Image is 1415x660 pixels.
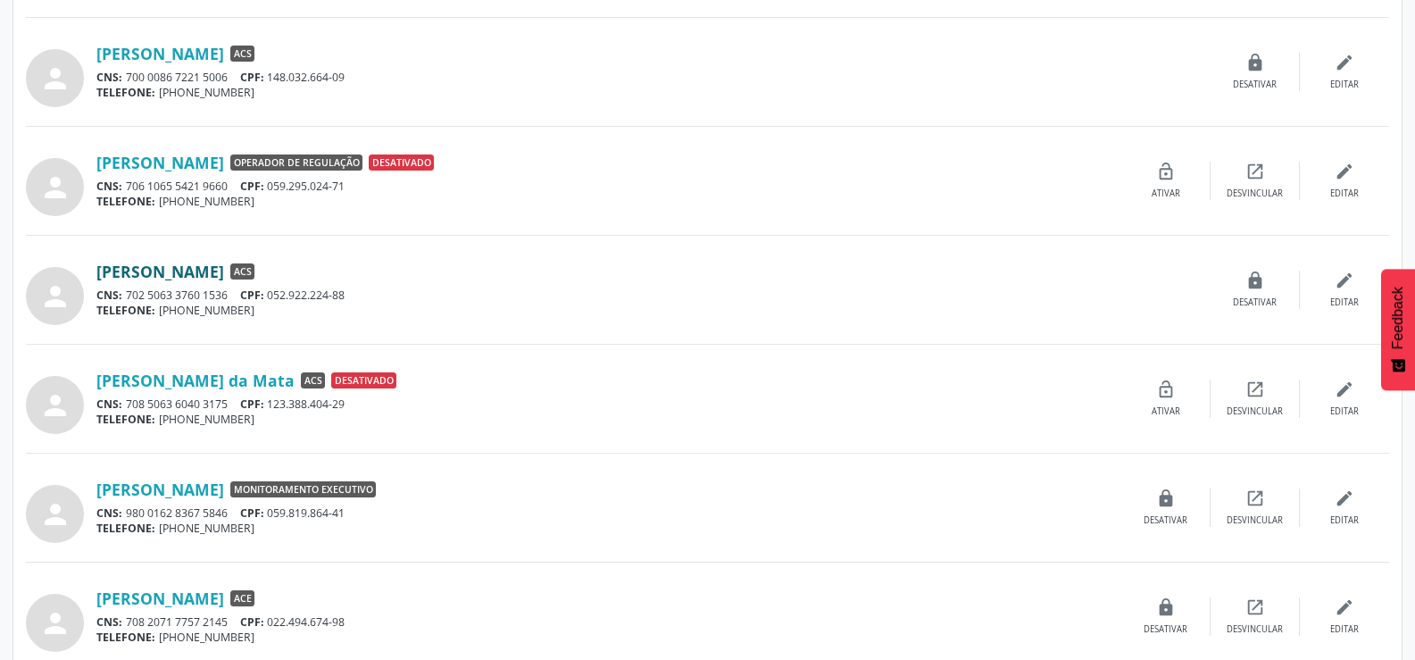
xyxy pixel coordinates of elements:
[96,194,1121,209] div: [PHONE_NUMBER]
[1245,489,1265,508] i: open_in_new
[96,505,1121,521] div: 980 0162 8367 5846 059.819.864-41
[1335,53,1354,72] i: edit
[1227,405,1283,418] div: Desvincular
[1245,53,1265,72] i: lock
[1156,489,1176,508] i: lock
[1330,623,1359,636] div: Editar
[240,179,264,194] span: CPF:
[1335,597,1354,617] i: edit
[240,614,264,630] span: CPF:
[96,397,1121,412] div: 708 5063 6040 3175 123.388.404-29
[1245,162,1265,181] i: open_in_new
[96,630,1121,645] div: [PHONE_NUMBER]
[1390,287,1406,349] span: Feedback
[39,389,71,422] i: person
[1233,297,1277,309] div: Desativar
[230,46,254,62] span: ACS
[1335,489,1354,508] i: edit
[1227,623,1283,636] div: Desvincular
[96,397,122,412] span: CNS:
[96,480,224,499] a: [PERSON_NAME]
[96,505,122,521] span: CNS:
[1335,380,1354,399] i: edit
[96,288,1211,303] div: 702 5063 3760 1536 052.922.224-88
[230,481,376,497] span: Monitoramento Executivo
[96,85,155,100] span: TELEFONE:
[96,288,122,303] span: CNS:
[96,614,1121,630] div: 708 2071 7757 2145 022.494.674-98
[230,590,254,606] span: ACE
[1330,297,1359,309] div: Editar
[96,70,1211,85] div: 700 0086 7221 5006 148.032.664-09
[1156,380,1176,399] i: lock_open
[39,171,71,204] i: person
[96,303,155,318] span: TELEFONE:
[1245,597,1265,617] i: open_in_new
[1381,269,1415,390] button: Feedback - Mostrar pesquisa
[1152,405,1180,418] div: Ativar
[301,372,325,388] span: ACS
[1156,597,1176,617] i: lock
[1152,188,1180,200] div: Ativar
[1330,514,1359,527] div: Editar
[240,288,264,303] span: CPF:
[96,44,224,63] a: [PERSON_NAME]
[39,280,71,313] i: person
[1144,514,1187,527] div: Desativar
[230,263,254,280] span: ACS
[96,179,122,194] span: CNS:
[240,70,264,85] span: CPF:
[96,412,155,427] span: TELEFONE:
[369,155,434,171] span: Desativado
[96,412,1121,427] div: [PHONE_NUMBER]
[39,63,71,95] i: person
[1330,405,1359,418] div: Editar
[39,498,71,531] i: person
[1156,162,1176,181] i: lock_open
[230,155,362,171] span: Operador de regulação
[96,262,224,281] a: [PERSON_NAME]
[96,85,1211,100] div: [PHONE_NUMBER]
[96,153,224,172] a: [PERSON_NAME]
[96,371,295,390] a: [PERSON_NAME] da Mata
[96,614,122,630] span: CNS:
[1233,79,1277,91] div: Desativar
[240,505,264,521] span: CPF:
[1245,380,1265,399] i: open_in_new
[240,397,264,412] span: CPF:
[96,521,155,536] span: TELEFONE:
[1144,623,1187,636] div: Desativar
[96,630,155,645] span: TELEFONE:
[96,194,155,209] span: TELEFONE:
[96,303,1211,318] div: [PHONE_NUMBER]
[1227,188,1283,200] div: Desvincular
[1330,188,1359,200] div: Editar
[1330,79,1359,91] div: Editar
[96,521,1121,536] div: [PHONE_NUMBER]
[96,70,122,85] span: CNS:
[96,179,1121,194] div: 706 1065 5421 9660 059.295.024-71
[331,372,396,388] span: Desativado
[1335,162,1354,181] i: edit
[1245,271,1265,290] i: lock
[1227,514,1283,527] div: Desvincular
[96,589,224,608] a: [PERSON_NAME]
[1335,271,1354,290] i: edit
